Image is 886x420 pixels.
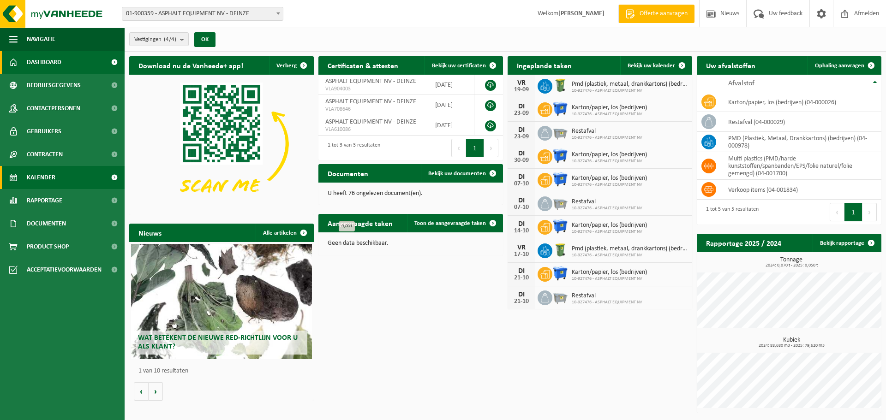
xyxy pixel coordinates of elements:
span: ASPHALT EQUIPMENT NV - DEINZE [325,118,416,125]
button: Previous [451,139,466,157]
span: 10-927476 - ASPHALT EQUIPMENT NV [572,300,642,305]
div: 30-09 [512,157,531,164]
a: Bekijk rapportage [813,234,880,252]
div: 21-10 [512,298,531,305]
span: 10-927476 - ASPHALT EQUIPMENT NV [572,182,647,188]
span: Restafval [572,198,642,206]
td: karton/papier, los (bedrijven) (04-000026) [721,92,881,112]
span: 10-927476 - ASPHALT EQUIPMENT NV [572,206,642,211]
div: 23-09 [512,134,531,140]
span: Contactpersonen [27,97,80,120]
img: WB-0240-HPE-GN-50 [552,242,568,258]
img: WB-1100-HPE-BE-01 [552,266,568,281]
div: DI [512,173,531,181]
span: 10-927476 - ASPHALT EQUIPMENT NV [572,253,688,258]
td: verkoop items (04-001834) [721,180,881,200]
img: WB-2500-GAL-GY-01 [552,124,568,140]
div: VR [512,79,531,87]
h2: Download nu de Vanheede+ app! [129,56,252,74]
h3: Kubiek [701,337,881,348]
span: 01-900359 - ASPHALT EQUIPMENT NV - DEINZE [122,7,283,20]
div: 1 tot 5 van 5 resultaten [701,202,759,222]
button: Verberg [269,56,313,75]
span: Karton/papier, los (bedrijven) [572,175,647,182]
div: DI [512,126,531,134]
a: Bekijk uw kalender [620,56,691,75]
p: Geen data beschikbaar. [328,240,494,247]
span: Wat betekent de nieuwe RED-richtlijn voor u als klant? [138,334,298,350]
h2: Nieuws [129,224,171,242]
span: Gebruikers [27,120,61,143]
button: OK [194,32,216,47]
div: DI [512,291,531,298]
img: WB-2500-GAL-GY-01 [552,195,568,211]
div: DI [512,197,531,204]
div: 14-10 [512,228,531,234]
span: Pmd (plastiek, metaal, drankkartons) (bedrijven) [572,245,688,253]
img: Download de VHEPlus App [129,75,314,213]
span: 10-927476 - ASPHALT EQUIPMENT NV [572,112,647,117]
div: 07-10 [512,181,531,187]
span: VLA708646 [325,106,421,113]
div: DI [512,150,531,157]
span: Pmd (plastiek, metaal, drankkartons) (bedrijven) [572,81,688,88]
div: DI [512,103,531,110]
span: Kalender [27,166,55,189]
p: U heeft 76 ongelezen document(en). [328,190,494,197]
span: Dashboard [27,51,61,74]
span: 2024: 0,070 t - 2025: 0,050 t [701,263,881,268]
p: 1 van 10 resultaten [138,368,309,374]
span: ASPHALT EQUIPMENT NV - DEINZE [325,98,416,105]
a: Bekijk uw documenten [421,164,502,183]
h2: Documenten [318,164,377,182]
td: restafval (04-000029) [721,112,881,132]
img: WB-0240-HPE-GN-50 [552,77,568,93]
span: Afvalstof [728,80,754,87]
a: Bekijk uw certificaten [425,56,502,75]
span: Offerte aanvragen [637,9,690,18]
span: 10-927476 - ASPHALT EQUIPMENT NV [572,135,642,141]
span: Bekijk uw certificaten [432,63,486,69]
h2: Uw afvalstoffen [697,56,765,74]
span: Bekijk uw kalender [628,63,675,69]
span: Rapportage [27,189,62,212]
span: Bekijk uw documenten [428,171,486,177]
td: [DATE] [428,115,475,136]
span: Bedrijfsgegevens [27,74,81,97]
div: 17-10 [512,251,531,258]
span: Verberg [276,63,297,69]
span: Contracten [27,143,63,166]
div: 23-09 [512,110,531,117]
div: 19-09 [512,87,531,93]
span: Karton/papier, los (bedrijven) [572,269,647,276]
img: WB-2500-GAL-GY-01 [552,289,568,305]
img: WB-1100-HPE-BE-01 [552,172,568,187]
span: VLA610086 [325,126,421,133]
div: DI [512,220,531,228]
td: [DATE] [428,75,475,95]
span: Vestigingen [134,33,176,47]
img: WB-1100-HPE-BE-01 [552,101,568,117]
td: multi plastics (PMD/harde kunststoffen/spanbanden/EPS/folie naturel/folie gemengd) (04-001700) [721,152,881,180]
button: 1 [844,203,862,221]
span: Karton/papier, los (bedrijven) [572,104,647,112]
span: Documenten [27,212,66,235]
strong: [PERSON_NAME] [558,10,605,17]
button: Vestigingen(4/4) [129,32,189,46]
span: VLA904003 [325,85,421,93]
span: 2024: 88,680 m3 - 2025: 79,620 m3 [701,343,881,348]
button: Previous [830,203,844,221]
span: ASPHALT EQUIPMENT NV - DEINZE [325,78,416,85]
div: 21-10 [512,275,531,281]
span: Product Shop [27,235,69,258]
div: 1 tot 3 van 3 resultaten [323,138,380,158]
div: 07-10 [512,204,531,211]
td: [DATE] [428,95,475,115]
span: 10-927476 - ASPHALT EQUIPMENT NV [572,159,647,164]
span: Restafval [572,292,642,300]
span: Karton/papier, los (bedrijven) [572,222,647,229]
div: DI [512,267,531,275]
a: Alle artikelen [256,224,313,242]
span: Acceptatievoorwaarden [27,258,102,281]
h3: Tonnage [701,257,881,268]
